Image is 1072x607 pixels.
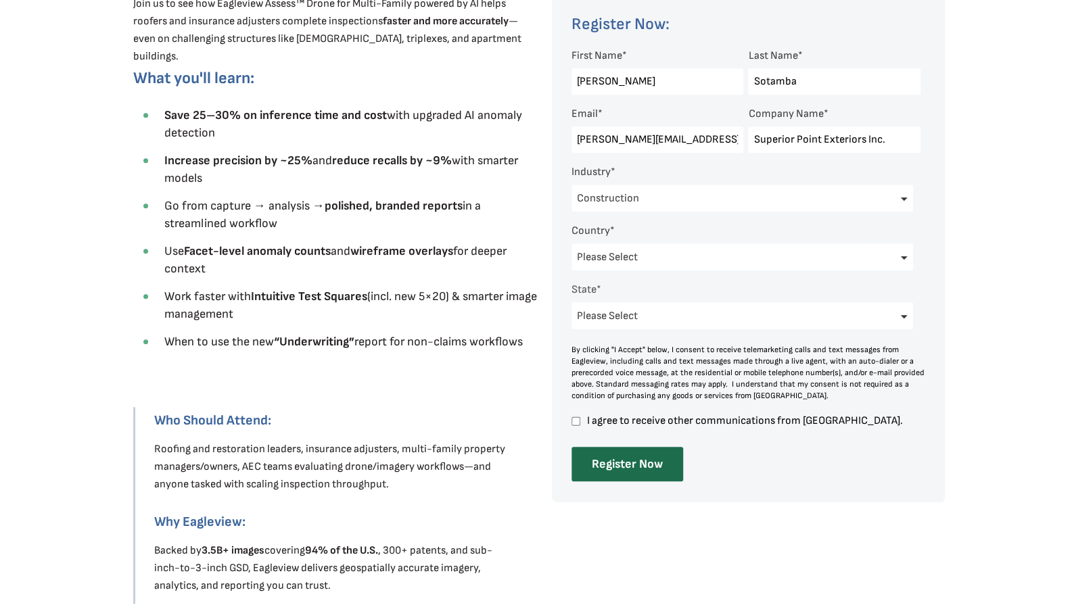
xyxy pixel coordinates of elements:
[202,543,264,556] strong: 3.5B+ images
[572,415,580,427] input: I agree to receive other communications from [GEOGRAPHIC_DATA].
[572,14,670,34] span: Register Now:
[164,289,537,321] span: Work faster with (incl. new 5×20) & smarter image management
[332,153,452,168] strong: reduce recalls by ~9%
[572,224,610,237] span: Country
[154,412,271,429] strong: Who Should Attend:
[251,289,367,303] strong: Intuitive Test Squares
[274,335,354,349] strong: “Underwriting”
[164,335,523,349] span: When to use the new report for non-claims workflows
[164,108,387,122] strong: Save 25–30% on inference time and cost
[572,107,598,120] span: Email
[164,199,481,230] span: Go from capture → analysis → in a streamlined workflow
[154,543,492,591] span: Backed by covering , 300+ patents, and sub-inch-to-3-inch GSD, Eagleview delivers geospatially ac...
[572,344,926,402] div: By clicking "I Accept" below, I consent to receive telemarketing calls and text messages from Eag...
[572,166,611,178] span: Industry
[305,543,378,556] strong: 94% of the U.S.
[572,447,683,481] input: Register Now
[383,15,509,28] strong: faster and more accurately
[325,199,463,213] strong: polished, branded reports
[154,514,246,530] strong: Why Eagleview:
[748,107,823,120] span: Company Name
[164,153,518,185] span: and with smarter models
[350,244,453,258] strong: wireframe overlays
[133,68,254,88] span: What you'll learn:
[164,244,507,276] span: Use and for deeper context
[154,442,505,490] span: Roofing and restoration leaders, insurance adjusters, multi-family property managers/owners, AEC ...
[572,49,622,62] span: First Name
[164,108,522,140] span: with upgraded AI anomaly detection
[184,244,331,258] strong: Facet-level anomaly counts
[572,283,597,296] span: State
[748,49,797,62] span: Last Name
[585,415,920,427] span: I agree to receive other communications from [GEOGRAPHIC_DATA].
[164,153,312,168] strong: Increase precision by ~25%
